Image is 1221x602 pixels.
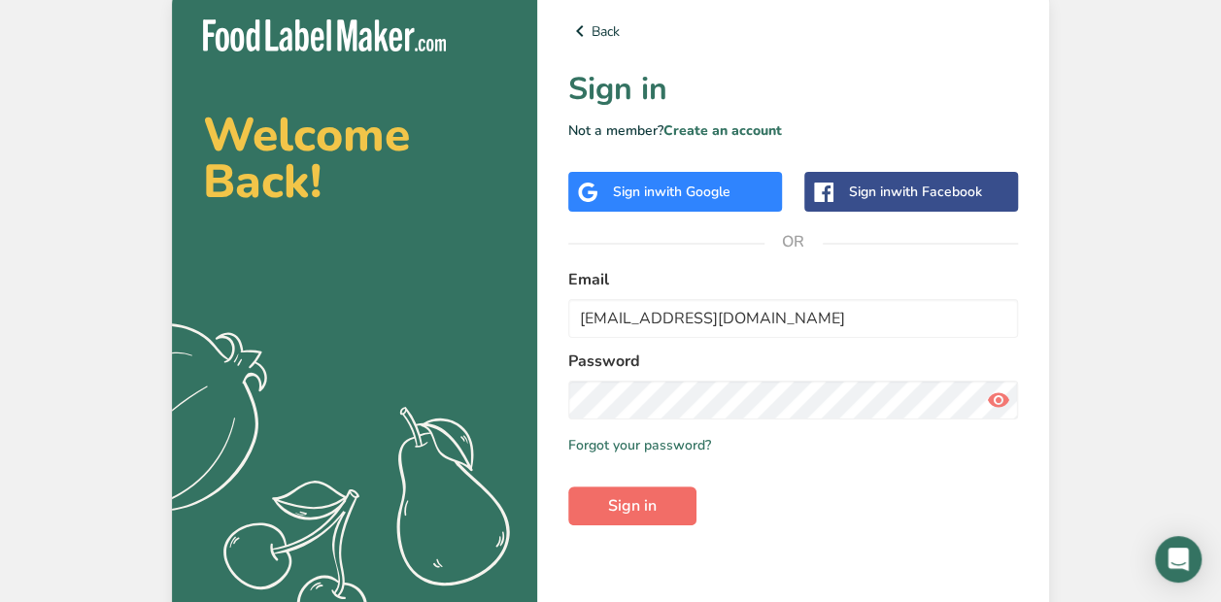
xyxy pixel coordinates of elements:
span: OR [764,213,823,271]
div: Sign in [849,182,982,202]
div: Sign in [613,182,730,202]
img: Food Label Maker [203,19,446,51]
span: with Google [655,183,730,201]
button: Sign in [568,486,696,525]
p: Not a member? [568,120,1018,141]
a: Create an account [663,121,782,140]
label: Email [568,268,1018,291]
span: Sign in [608,494,657,518]
a: Forgot your password? [568,435,711,455]
input: Enter Your Email [568,299,1018,338]
a: Back [568,19,1018,43]
label: Password [568,350,1018,373]
h2: Welcome Back! [203,112,506,205]
h1: Sign in [568,66,1018,113]
span: with Facebook [891,183,982,201]
div: Open Intercom Messenger [1155,536,1202,583]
